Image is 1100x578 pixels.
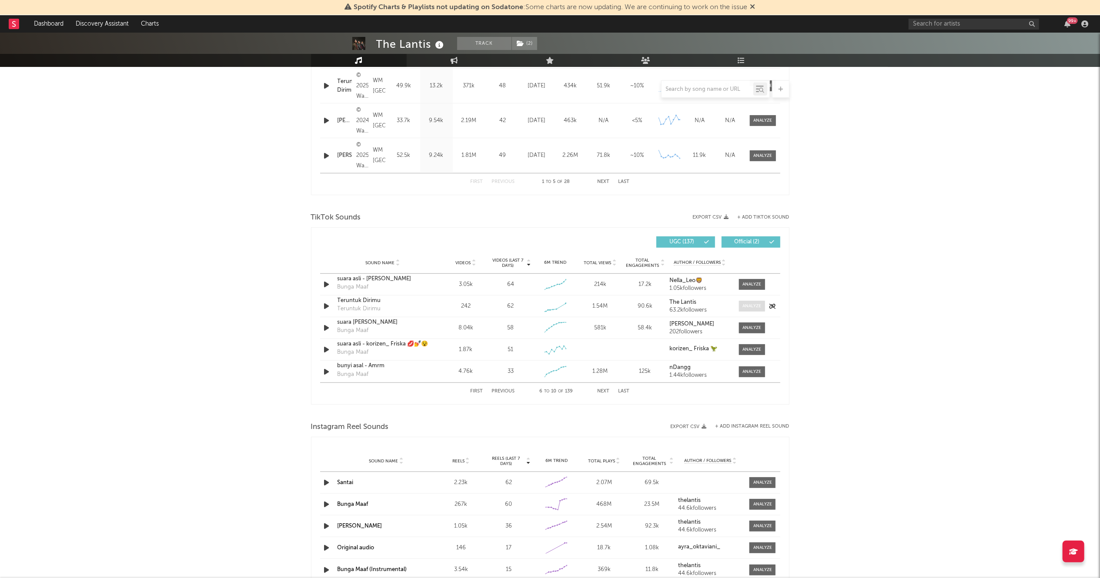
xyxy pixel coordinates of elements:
strong: korizen_ Friska 🦖 [669,346,717,352]
button: Official(2) [722,236,780,248]
a: Original audio [338,545,374,551]
a: thelantis [678,519,743,525]
div: 1.08k [630,544,674,552]
div: Bunga Maaf [338,348,369,357]
span: Total Plays [588,458,615,464]
div: Bunga Maaf [338,326,369,335]
div: 2.23k [439,478,483,487]
div: N/A [687,116,713,125]
div: Teruntuk Dirimu [338,305,381,313]
div: 214k [580,280,620,289]
a: ayra_oktaviani_ [678,544,743,550]
button: + Add Instagram Reel Sound [716,424,789,429]
button: Track [457,37,512,50]
a: The Lantis [669,299,730,306]
span: Instagram Reel Sounds [311,422,389,432]
strong: thelantis [678,519,701,525]
span: TikTok Sounds [311,213,361,223]
span: Spotify Charts & Playlists not updating on Sodatone [354,4,524,11]
span: Reels (last 7 days) [487,456,525,466]
div: 44.6k followers [678,505,743,512]
div: 71.8k [589,151,619,160]
input: Search for artists [909,19,1039,30]
button: + Add TikTok Sound [729,215,789,220]
span: of [558,180,563,184]
div: N/A [717,151,743,160]
div: 369k [582,565,626,574]
div: 58.4k [625,324,665,332]
button: Previous [492,179,515,184]
div: WM [GEOGRAPHIC_DATA] [373,145,385,166]
div: 581k [580,324,620,332]
span: to [544,389,549,393]
a: Santai [338,480,354,485]
span: Sound Name [366,260,395,266]
a: Nella_Leo🦁 [669,278,730,284]
strong: Nella_Leo🦁 [669,278,702,283]
div: [DATE] [522,151,552,160]
a: Charts [135,15,165,33]
div: Bunga Maaf [338,370,369,379]
a: [PERSON_NAME] [338,523,382,529]
div: © 2025 Warner Music Indonesia [356,140,368,171]
div: 463k [556,116,585,125]
div: 36 [487,522,531,531]
div: 42 [488,116,518,125]
div: 49 [488,151,518,160]
div: suara [PERSON_NAME] [338,318,428,327]
strong: thelantis [678,498,701,503]
a: korizen_ Friska 🦖 [669,346,730,352]
button: First [471,179,483,184]
div: 468M [582,500,626,509]
button: Export CSV [671,424,707,429]
div: <5% [623,116,652,125]
a: Teruntuk Dirimu [338,296,428,305]
strong: nDangg [669,365,691,370]
div: 90.6k [625,302,665,311]
a: suara asli - [PERSON_NAME] [338,275,428,283]
a: bunyi asal - Amrm [338,362,428,370]
span: Reels [452,458,465,464]
div: 23.5M [630,500,674,509]
div: 4.76k [446,367,486,376]
a: thelantis [678,498,743,504]
a: [PERSON_NAME] [338,116,352,125]
div: N/A [589,116,619,125]
div: 2.26M [556,151,585,160]
div: 64 [507,280,514,289]
div: 51 [508,345,513,354]
strong: thelantis [678,563,701,568]
a: Dashboard [28,15,70,33]
div: 33.7k [390,116,418,125]
div: 125k [625,367,665,376]
div: 63.2k followers [669,307,730,313]
div: 9.54k [422,116,451,125]
div: 17.2k [625,280,665,289]
span: ( 2 ) [512,37,538,50]
span: of [558,389,563,393]
div: 8.04k [446,324,486,332]
a: nDangg [669,365,730,371]
a: [PERSON_NAME] [338,151,352,160]
a: Bunga Maaf (Instrumental) [338,567,407,572]
strong: [PERSON_NAME] [669,321,714,327]
span: to [546,180,552,184]
div: 17 [487,544,531,552]
button: (2) [512,37,537,50]
div: 62 [487,478,531,487]
div: 6 10 139 [532,386,580,397]
div: 3.05k [446,280,486,289]
button: UGC(137) [656,236,715,248]
a: suara asli - korizen_ Friska 💋💅😵 [338,340,428,349]
span: Author / Followers [674,260,721,266]
div: 1.81M [455,151,483,160]
div: 1.44k followers [669,372,730,379]
span: Videos [456,260,471,266]
div: 58 [507,324,514,332]
div: 2.19M [455,116,483,125]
